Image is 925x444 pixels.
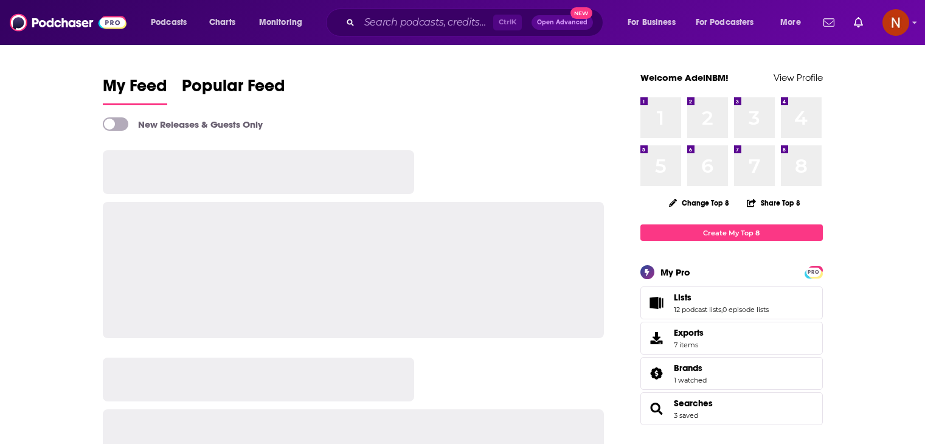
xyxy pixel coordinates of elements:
[774,72,823,83] a: View Profile
[662,195,737,210] button: Change Top 8
[537,19,587,26] span: Open Advanced
[819,12,839,33] a: Show notifications dropdown
[721,305,722,314] span: ,
[103,117,263,131] a: New Releases & Guests Only
[674,376,707,384] a: 1 watched
[674,292,691,303] span: Lists
[688,13,772,32] button: open menu
[182,75,285,105] a: Popular Feed
[103,75,167,103] span: My Feed
[722,305,769,314] a: 0 episode lists
[660,266,690,278] div: My Pro
[674,341,704,349] span: 7 items
[640,392,823,425] span: Searches
[201,13,243,32] a: Charts
[780,14,801,31] span: More
[493,15,522,30] span: Ctrl K
[674,362,702,373] span: Brands
[849,12,868,33] a: Show notifications dropdown
[674,398,713,409] a: Searches
[674,327,704,338] span: Exports
[806,267,821,276] a: PRO
[251,13,318,32] button: open menu
[359,13,493,32] input: Search podcasts, credits, & more...
[674,292,769,303] a: Lists
[640,224,823,241] a: Create My Top 8
[645,400,669,417] a: Searches
[696,14,754,31] span: For Podcasters
[645,365,669,382] a: Brands
[882,9,909,36] span: Logged in as AdelNBM
[532,15,593,30] button: Open AdvancedNew
[10,11,126,34] img: Podchaser - Follow, Share and Rate Podcasts
[259,14,302,31] span: Monitoring
[103,75,167,105] a: My Feed
[674,411,698,420] a: 3 saved
[338,9,615,36] div: Search podcasts, credits, & more...
[645,330,669,347] span: Exports
[570,7,592,19] span: New
[151,14,187,31] span: Podcasts
[640,286,823,319] span: Lists
[640,357,823,390] span: Brands
[772,13,816,32] button: open menu
[882,9,909,36] img: User Profile
[882,9,909,36] button: Show profile menu
[142,13,203,32] button: open menu
[640,322,823,355] a: Exports
[674,305,721,314] a: 12 podcast lists
[182,75,285,103] span: Popular Feed
[209,14,235,31] span: Charts
[806,268,821,277] span: PRO
[645,294,669,311] a: Lists
[640,72,729,83] a: Welcome AdelNBM!
[628,14,676,31] span: For Business
[746,191,801,215] button: Share Top 8
[619,13,691,32] button: open menu
[674,362,707,373] a: Brands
